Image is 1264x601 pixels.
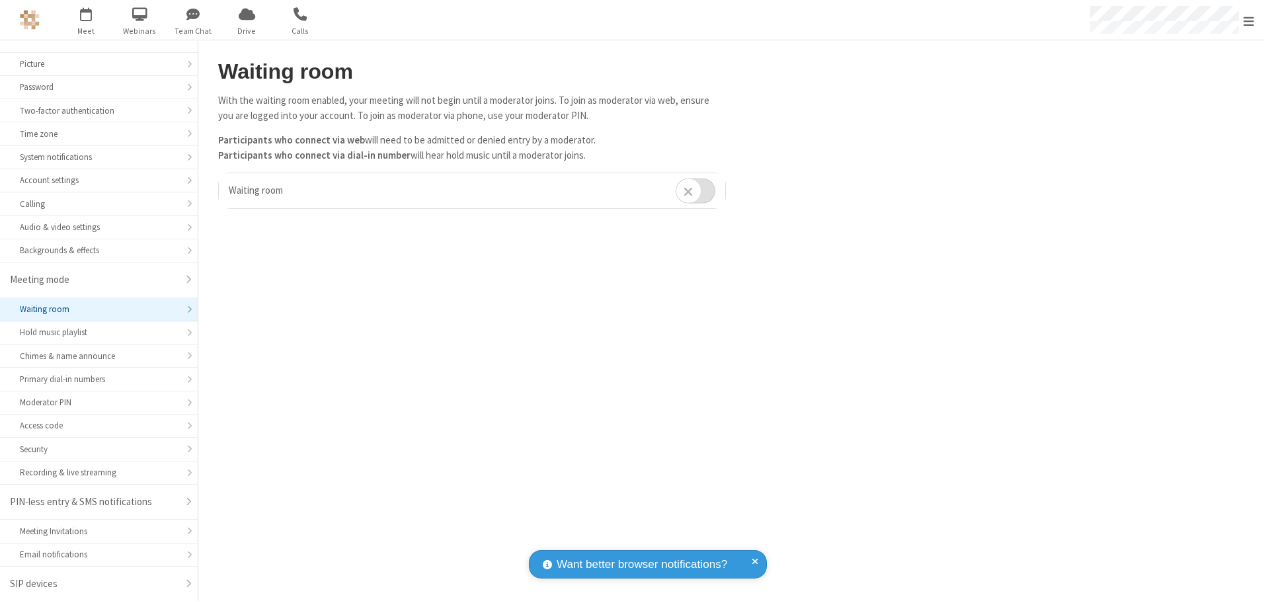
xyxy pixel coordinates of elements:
b: Participants who connect via dial-in number [218,149,411,161]
img: QA Selenium DO NOT DELETE OR CHANGE [20,10,40,30]
h2: Waiting room [218,60,726,83]
div: System notifications [20,151,178,163]
div: Password [20,81,178,93]
div: Waiting room [20,303,178,315]
p: will need to be admitted or denied entry by a moderator. will hear hold music until a moderator j... [218,133,726,163]
div: SIP devices [10,577,178,592]
span: Drive [222,25,272,37]
div: Security [20,443,178,456]
div: Recording & live streaming [20,466,178,479]
div: Meeting Invitations [20,525,178,538]
div: Meeting mode [10,272,178,288]
p: With the waiting room enabled, your meeting will not begin until a moderator joins. To join as mo... [218,93,726,123]
div: Two-factor authentication [20,104,178,117]
div: Email notifications [20,548,178,561]
div: Audio & video settings [20,221,178,233]
b: Participants who connect via web [218,134,365,146]
div: Account settings [20,174,178,186]
span: Meet [61,25,111,37]
span: Webinars [115,25,165,37]
div: Hold music playlist [20,326,178,339]
div: Primary dial-in numbers [20,373,178,385]
div: Calling [20,198,178,210]
span: Team Chat [169,25,218,37]
div: Chimes & name announce [20,350,178,362]
div: Time zone [20,128,178,140]
div: Access code [20,419,178,432]
span: Want better browser notifications? [557,556,727,573]
div: Backgrounds & effects [20,244,178,257]
div: Moderator PIN [20,396,178,409]
span: Calls [276,25,325,37]
div: Picture [20,58,178,70]
div: PIN-less entry & SMS notifications [10,495,178,510]
span: Waiting room [229,184,283,196]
